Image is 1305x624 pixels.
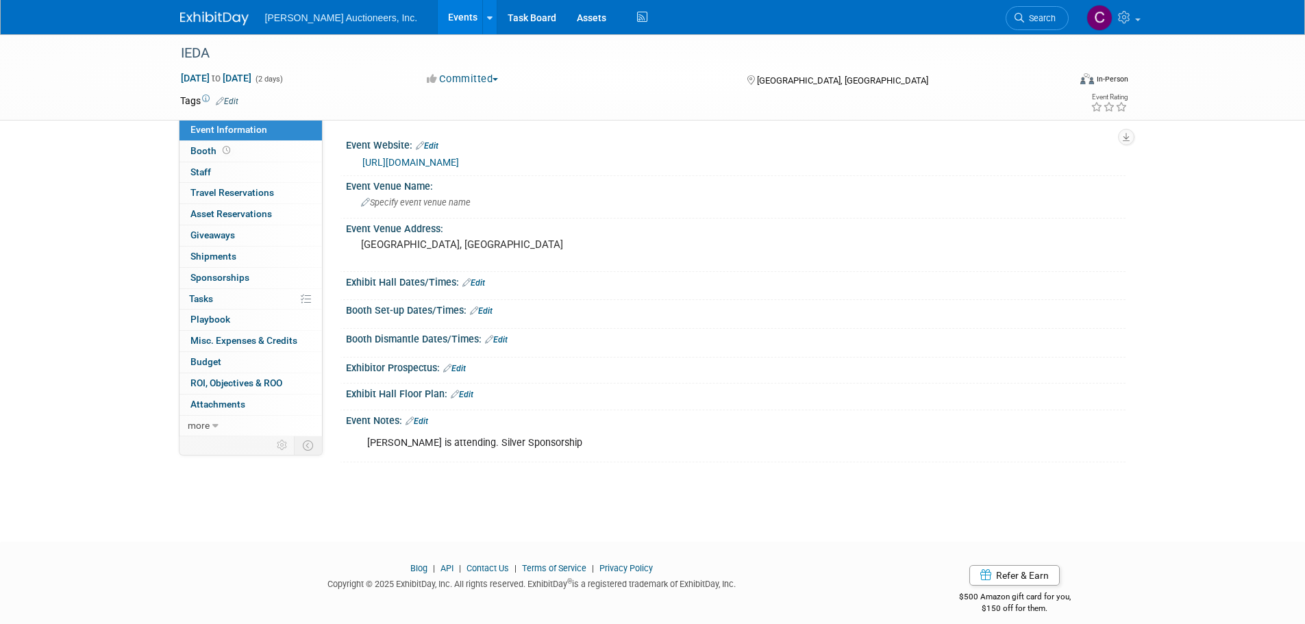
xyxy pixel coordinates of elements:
div: $150 off for them. [904,603,1126,614]
span: Misc. Expenses & Credits [190,335,297,346]
a: Edit [216,97,238,106]
span: Sponsorships [190,272,249,283]
a: Blog [410,563,427,573]
span: Asset Reservations [190,208,272,219]
a: Staff [179,162,322,183]
a: Budget [179,352,322,373]
a: Edit [485,335,508,345]
span: Staff [190,166,211,177]
span: Tasks [189,293,213,304]
img: Cyndi Wade [1086,5,1113,31]
span: Budget [190,356,221,367]
td: Tags [180,94,238,108]
div: IEDA [176,41,1048,66]
div: Exhibit Hall Floor Plan: [346,384,1126,401]
a: Edit [451,390,473,399]
span: Travel Reservations [190,187,274,198]
td: Personalize Event Tab Strip [271,436,295,454]
div: Exhibitor Prospectus: [346,358,1126,375]
div: [PERSON_NAME] is attending. Silver Sponsorship [358,429,975,457]
a: Booth [179,141,322,162]
a: Travel Reservations [179,183,322,203]
span: [PERSON_NAME] Auctioneers, Inc. [265,12,418,23]
div: Event Venue Name: [346,176,1126,193]
span: ROI, Objectives & ROO [190,377,282,388]
sup: ® [567,577,572,585]
div: Event Rating [1091,94,1128,101]
td: Toggle Event Tabs [294,436,322,454]
span: Giveaways [190,229,235,240]
span: to [210,73,223,84]
span: Attachments [190,399,245,410]
span: Playbook [190,314,230,325]
a: Edit [470,306,493,316]
a: Edit [462,278,485,288]
a: Edit [443,364,466,373]
span: | [511,563,520,573]
a: Edit [416,141,438,151]
button: Committed [422,72,504,86]
div: Copyright © 2025 ExhibitDay, Inc. All rights reserved. ExhibitDay is a registered trademark of Ex... [180,575,884,590]
div: Event Format [988,71,1129,92]
span: Booth not reserved yet [220,145,233,155]
pre: [GEOGRAPHIC_DATA], [GEOGRAPHIC_DATA] [361,238,656,251]
span: [DATE] [DATE] [180,72,252,84]
img: Format-Inperson.png [1080,73,1094,84]
div: Event Venue Address: [346,219,1126,236]
img: ExhibitDay [180,12,249,25]
a: Shipments [179,247,322,267]
a: Giveaways [179,225,322,246]
span: Specify event venue name [361,197,471,208]
span: Shipments [190,251,236,262]
span: more [188,420,210,431]
a: more [179,416,322,436]
div: In-Person [1096,74,1128,84]
div: Booth Dismantle Dates/Times: [346,329,1126,347]
a: Privacy Policy [599,563,653,573]
span: [GEOGRAPHIC_DATA], [GEOGRAPHIC_DATA] [757,75,928,86]
a: API [440,563,453,573]
span: | [588,563,597,573]
a: Misc. Expenses & Credits [179,331,322,351]
a: Asset Reservations [179,204,322,225]
div: Exhibit Hall Dates/Times: [346,272,1126,290]
a: Contact Us [467,563,509,573]
a: Edit [406,416,428,426]
a: Terms of Service [522,563,586,573]
div: Event Notes: [346,410,1126,428]
span: (2 days) [254,75,283,84]
a: Playbook [179,310,322,330]
div: Booth Set-up Dates/Times: [346,300,1126,318]
a: Sponsorships [179,268,322,288]
span: Event Information [190,124,267,135]
span: | [456,563,464,573]
a: Refer & Earn [969,565,1060,586]
a: Attachments [179,395,322,415]
span: | [430,563,438,573]
span: Search [1024,13,1056,23]
a: [URL][DOMAIN_NAME] [362,157,459,168]
a: ROI, Objectives & ROO [179,373,322,394]
span: Booth [190,145,233,156]
a: Event Information [179,120,322,140]
div: $500 Amazon gift card for you, [904,582,1126,614]
a: Tasks [179,289,322,310]
a: Search [1006,6,1069,30]
div: Event Website: [346,135,1126,153]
